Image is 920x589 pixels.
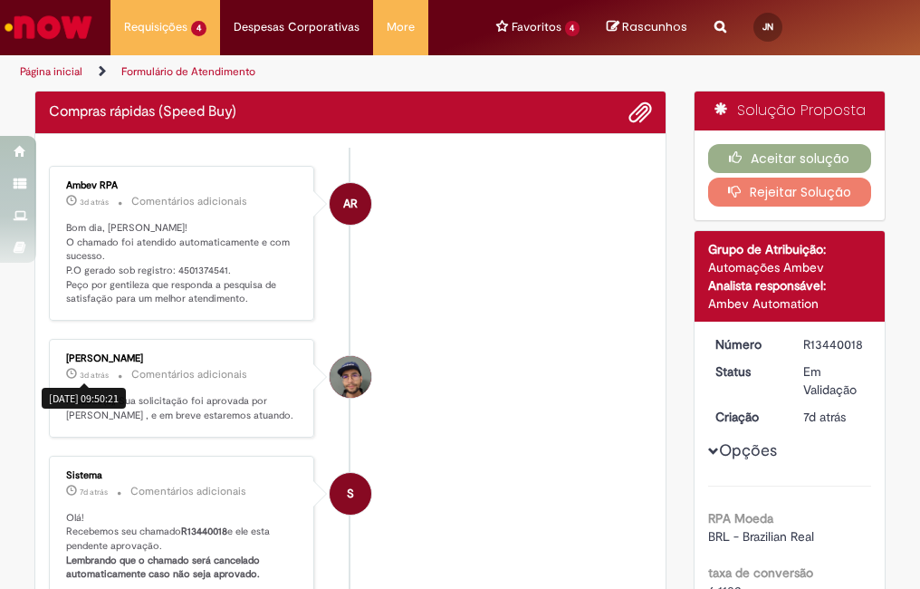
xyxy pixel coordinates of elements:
span: S [347,472,354,516]
a: Página inicial [20,64,82,79]
dt: Status [702,362,791,381]
time: 22/08/2025 14:02:40 [803,409,846,425]
div: Ambev RPA [330,183,371,225]
a: Formulário de Atendimento [121,64,255,79]
b: RPA Moeda [708,510,773,526]
p: Bom dia, [PERSON_NAME]! O chamado foi atendido automaticamente e com sucesso. P.O gerado sob regi... [66,221,300,306]
div: Em Validação [803,362,865,399]
span: Favoritos [512,18,561,36]
div: Solução Proposta [695,92,886,130]
span: Despesas Corporativas [234,18,359,36]
p: Prezado(a), Sua solicitação foi aprovada por [PERSON_NAME] , e em breve estaremos atuando. [66,394,300,422]
span: Rascunhos [622,18,687,35]
p: Olá! Recebemos seu chamado e ele esta pendente aprovação. [66,511,300,583]
time: 22/08/2025 14:02:52 [80,487,108,497]
div: Joao Victor Soares De Assuncao Santos [330,356,371,398]
span: 3d atrás [80,370,109,381]
span: AR [343,182,358,226]
button: Rejeitar Solução [708,178,872,207]
span: JN [762,21,773,33]
ul: Trilhas de página [14,55,523,89]
a: No momento, sua lista de rascunhos tem 0 Itens [607,18,687,35]
b: taxa de conversão [708,565,813,581]
div: System [330,473,371,515]
div: Grupo de Atribuição: [708,240,872,258]
small: Comentários adicionais [131,367,247,382]
div: 22/08/2025 14:02:40 [803,408,865,426]
b: Lembrando que o chamado será cancelado automaticamente caso não seja aprovado. [66,554,263,582]
span: 4 [565,21,580,36]
b: R13440018 [181,525,227,538]
div: Ambev RPA [66,180,300,191]
h2: Compras rápidas (Speed Buy) Histórico de tíquete [49,104,236,121]
span: Requisições [124,18,187,36]
button: Adicionar anexos [628,101,652,124]
span: 4 [191,21,206,36]
span: More [387,18,415,36]
small: Comentários adicionais [131,194,247,209]
img: ServiceNow [2,9,95,45]
div: [DATE] 09:50:21 [42,388,126,409]
div: Ambev Automation [708,294,872,313]
button: Aceitar solução [708,144,872,173]
dt: Número [702,335,791,353]
div: R13440018 [803,335,865,353]
span: 7d atrás [80,487,108,497]
dt: Criação [702,408,791,426]
small: Comentários adicionais [130,484,246,499]
div: Sistema [66,470,300,481]
div: Analista responsável: [708,276,872,294]
span: BRL - Brazilian Real [708,528,814,545]
time: 26/08/2025 10:22:37 [80,197,109,208]
span: 7d atrás [803,409,846,425]
div: [PERSON_NAME] [66,353,300,364]
span: 3d atrás [80,197,109,208]
div: Automações Ambev [708,258,872,276]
